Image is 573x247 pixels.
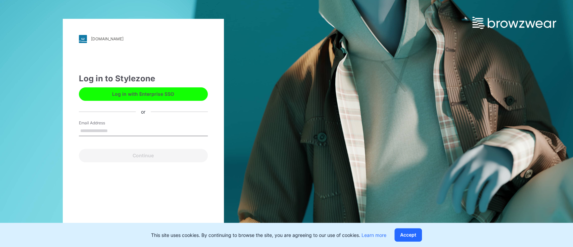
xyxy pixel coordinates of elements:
label: Email Address [79,120,126,126]
button: Accept [394,228,422,242]
a: [DOMAIN_NAME] [79,35,208,43]
a: Learn more [362,232,386,238]
img: browzwear-logo.e42bd6dac1945053ebaf764b6aa21510.svg [472,17,556,29]
button: Log in with Enterprise SSO [79,87,208,101]
p: This site uses cookies. By continuing to browse the site, you are agreeing to our use of cookies. [151,232,386,239]
img: stylezone-logo.562084cfcfab977791bfbf7441f1a819.svg [79,35,87,43]
div: or [136,108,151,115]
div: [DOMAIN_NAME] [91,36,124,41]
div: Log in to Stylezone [79,73,208,85]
